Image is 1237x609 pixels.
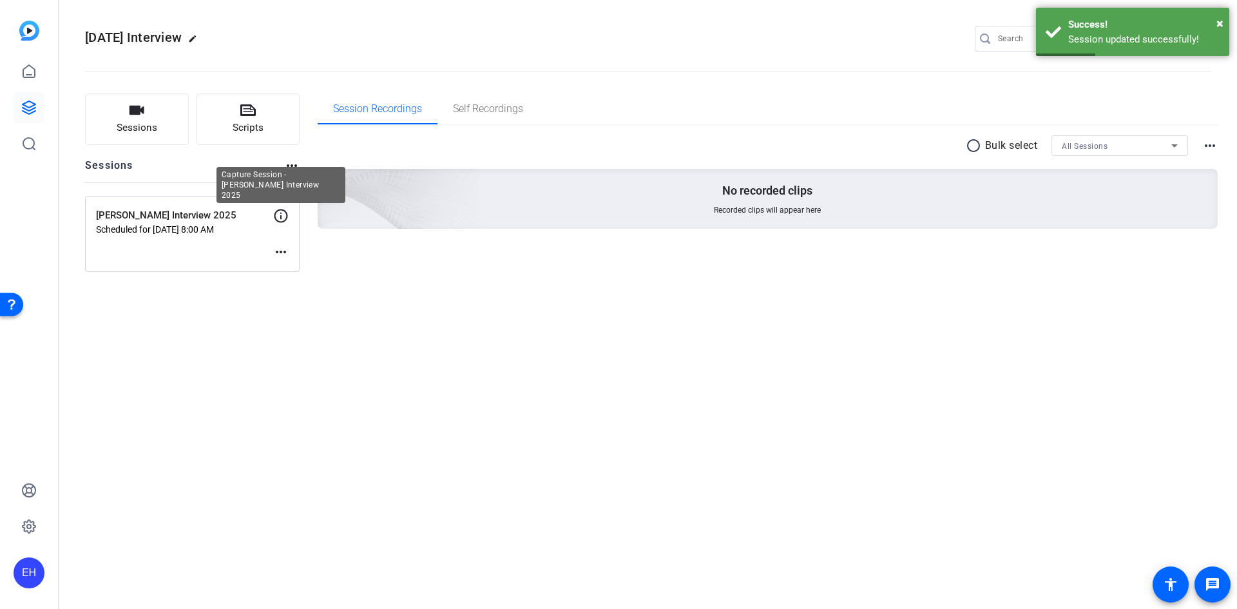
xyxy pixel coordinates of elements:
span: Sessions [117,121,157,135]
span: Self Recordings [453,104,523,114]
p: Bulk select [985,138,1038,153]
span: Scripts [233,121,264,135]
button: Close [1216,14,1223,33]
span: All Sessions [1062,142,1108,151]
span: [DATE] Interview [85,30,182,45]
img: embarkstudio-empty-session.png [173,41,481,321]
input: Search [998,31,1114,46]
p: No recorded clips [722,183,812,198]
h2: Sessions [85,158,133,182]
span: × [1216,15,1223,31]
img: blue-gradient.svg [19,21,39,41]
mat-icon: message [1205,577,1220,592]
div: Success! [1068,17,1220,32]
mat-icon: radio_button_unchecked [966,138,985,153]
button: Sessions [85,93,189,145]
button: Scripts [197,93,300,145]
mat-icon: more_horiz [273,244,289,260]
mat-icon: accessibility [1163,577,1178,592]
mat-icon: edit [188,34,204,50]
span: Recorded clips will appear here [714,205,821,215]
span: Session Recordings [333,104,422,114]
mat-icon: more_horiz [1202,138,1218,153]
mat-icon: more_horiz [284,158,300,173]
p: Scheduled for [DATE] 8:00 AM [96,224,273,235]
div: Session updated successfully! [1068,32,1220,47]
p: [PERSON_NAME] Interview 2025 [96,208,273,223]
div: EH [14,557,44,588]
